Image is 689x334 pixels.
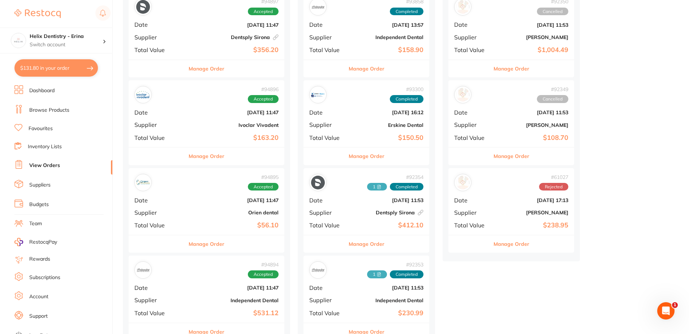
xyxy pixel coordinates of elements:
[309,109,345,116] span: Date
[367,270,387,278] span: Received
[29,201,49,208] a: Budgets
[134,209,181,216] span: Supplier
[351,110,423,115] b: [DATE] 16:12
[456,176,470,189] img: Adam Dental
[29,239,57,246] span: RestocqPay
[454,109,490,116] span: Date
[454,21,490,28] span: Date
[390,95,423,103] span: Completed
[29,293,48,300] a: Account
[186,34,279,40] b: Dentsply Sirona
[537,86,568,92] span: # 92349
[351,22,423,28] b: [DATE] 13:57
[136,88,150,102] img: Ivoclar Vivadent
[309,297,345,303] span: Supplier
[309,310,345,316] span: Total Value
[496,46,568,54] b: $1,004.49
[657,302,675,320] iframe: Intercom live chat
[496,197,568,203] b: [DATE] 17:13
[494,60,529,77] button: Manage Order
[29,313,48,320] a: Support
[186,297,279,303] b: Independent Dental
[30,33,103,40] h4: Helix Dentistry - Erina
[309,197,345,204] span: Date
[186,222,279,229] b: $56.10
[309,222,345,228] span: Total Value
[29,181,51,189] a: Suppliers
[134,121,181,128] span: Supplier
[496,134,568,142] b: $108.70
[454,34,490,40] span: Supplier
[186,22,279,28] b: [DATE] 11:47
[456,88,470,102] img: Adam Dental
[349,147,384,165] button: Manage Order
[248,262,279,267] span: # 94894
[186,285,279,291] b: [DATE] 11:47
[134,134,181,141] span: Total Value
[309,121,345,128] span: Supplier
[351,297,423,303] b: Independent Dental
[29,125,53,132] a: Favourites
[367,262,423,267] span: # 92353
[186,210,279,215] b: Orien dental
[494,147,529,165] button: Manage Order
[248,174,279,180] span: # 94895
[134,197,181,204] span: Date
[189,235,224,253] button: Manage Order
[186,110,279,115] b: [DATE] 11:47
[537,8,568,16] span: Cancelled
[136,176,150,189] img: Orien dental
[496,122,568,128] b: [PERSON_NAME]
[537,95,568,103] span: Cancelled
[136,263,150,277] img: Independent Dental
[134,34,181,40] span: Supplier
[454,134,490,141] span: Total Value
[390,183,423,191] span: Completed
[129,80,284,165] div: Ivoclar Vivadent#94896AcceptedDate[DATE] 11:47SupplierIvoclar VivadentTotal Value$163.20Manage Order
[14,238,57,246] a: RestocqPay
[496,210,568,215] b: [PERSON_NAME]
[454,209,490,216] span: Supplier
[351,46,423,54] b: $158.90
[29,162,60,169] a: View Orders
[351,285,423,291] b: [DATE] 11:53
[29,107,69,114] a: Browse Products
[134,21,181,28] span: Date
[390,270,423,278] span: Completed
[539,174,568,180] span: # 61027
[14,5,61,22] a: Restocq Logo
[496,222,568,229] b: $238.95
[351,222,423,229] b: $412.10
[351,34,423,40] b: Independent Dental
[309,134,345,141] span: Total Value
[14,59,98,77] button: $131.80 in your order
[496,34,568,40] b: [PERSON_NAME]
[189,147,224,165] button: Manage Order
[454,197,490,204] span: Date
[454,47,490,53] span: Total Value
[29,87,55,94] a: Dashboard
[309,47,345,53] span: Total Value
[29,274,60,281] a: Subscriptions
[134,284,181,291] span: Date
[494,235,529,253] button: Manage Order
[11,33,26,48] img: Helix Dentistry - Erina
[311,88,325,102] img: Erskine Dental
[367,174,423,180] span: # 92354
[134,109,181,116] span: Date
[248,8,279,16] span: Accepted
[309,21,345,28] span: Date
[186,134,279,142] b: $163.20
[28,143,62,150] a: Inventory Lists
[248,95,279,103] span: Accepted
[496,110,568,115] b: [DATE] 11:53
[248,183,279,191] span: Accepted
[390,8,423,16] span: Completed
[248,270,279,278] span: Accepted
[454,121,490,128] span: Supplier
[367,183,387,191] span: Received
[539,183,568,191] span: Rejected
[351,210,423,215] b: Dentsply Sirona
[349,60,384,77] button: Manage Order
[129,168,284,253] div: Orien dental#94895AcceptedDate[DATE] 11:47SupplierOrien dentalTotal Value$56.10Manage Order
